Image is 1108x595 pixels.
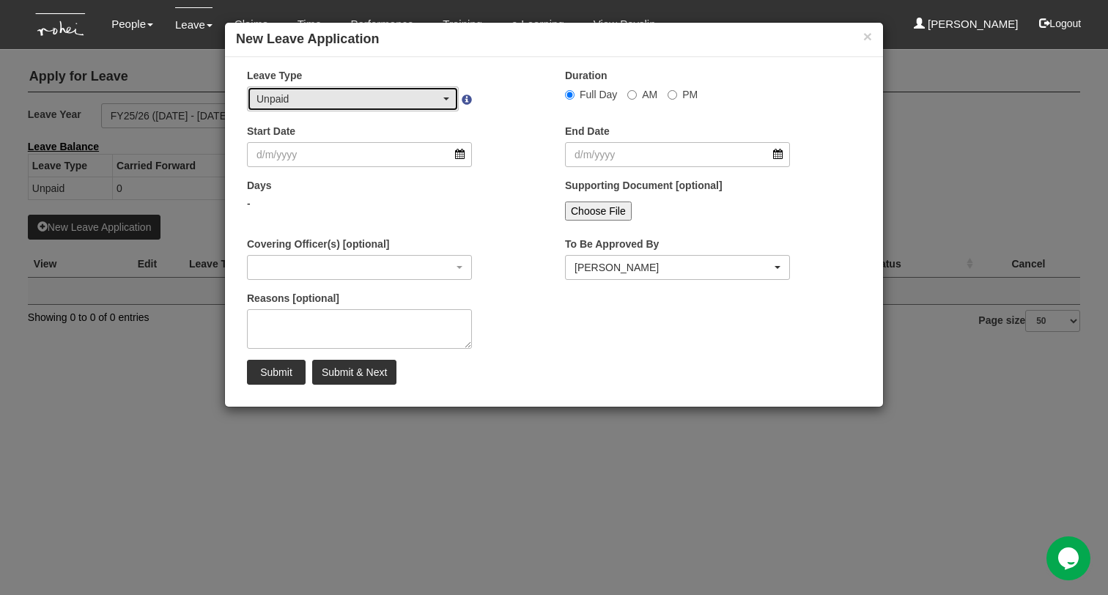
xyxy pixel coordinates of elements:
[312,360,396,385] input: Submit & Next
[247,196,472,211] div: -
[565,142,790,167] input: d/m/yyyy
[256,92,440,106] div: Unpaid
[247,237,389,251] label: Covering Officer(s) [optional]
[247,360,306,385] input: Submit
[565,255,790,280] button: Wen-Wei Chiang
[580,89,617,100] span: Full Day
[247,178,271,193] label: Days
[565,178,723,193] label: Supporting Document [optional]
[1046,536,1093,580] iframe: chat widget
[247,291,339,306] label: Reasons [optional]
[575,260,772,275] div: [PERSON_NAME]
[236,32,379,46] b: New Leave Application
[247,68,302,83] label: Leave Type
[682,89,698,100] span: PM
[247,124,295,138] label: Start Date
[565,124,610,138] label: End Date
[642,89,657,100] span: AM
[247,86,459,111] button: Unpaid
[565,68,607,83] label: Duration
[247,142,472,167] input: d/m/yyyy
[863,29,872,44] button: ×
[565,237,659,251] label: To Be Approved By
[565,202,632,221] input: Choose File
